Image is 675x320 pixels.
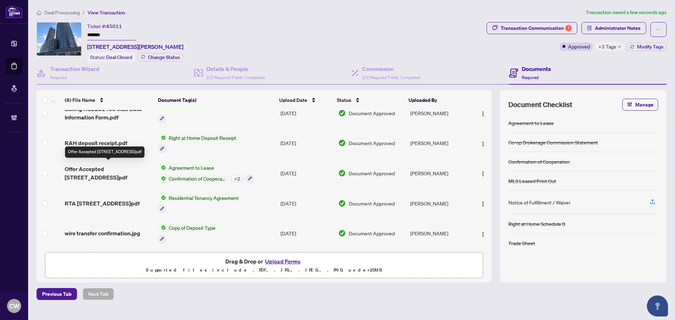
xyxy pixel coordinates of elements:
div: Co-op Brokerage Commission Statement [508,138,598,146]
span: Residential Tenancy Agreement [166,194,242,202]
span: CW [9,301,19,311]
button: Logo [477,168,489,179]
span: Previous Tab [42,288,71,300]
div: Trade Sheet [508,239,535,247]
div: Notice of Fulfillment / Waiver [508,198,571,206]
div: 1 [565,25,572,31]
th: Uploaded By [406,90,469,110]
button: Manage [622,99,658,111]
span: Status [337,96,351,104]
h4: Commission [362,65,420,73]
span: Approved [568,43,590,50]
span: Document Approved [349,200,395,207]
button: Next Tab [83,288,114,300]
span: Document Approved [349,169,395,177]
span: Administrator Notes [595,22,641,34]
button: Upload Forms [263,257,303,266]
td: [DATE] [278,128,335,158]
span: Confirmation of Cooperation [166,175,228,182]
span: Document Checklist [508,100,572,110]
span: Deal Closed [106,54,132,60]
span: Document Approved [349,229,395,237]
button: Logo [477,137,489,149]
button: Open asap [647,295,668,316]
div: Agreement to Lease [508,119,554,127]
span: Document Approved [349,139,395,147]
td: [DATE] [278,158,335,188]
span: Modify Tags [637,44,663,49]
span: Deal Processing [44,9,80,16]
img: Status Icon [158,175,166,182]
div: Confirmation of Cooperation [508,158,570,165]
span: (8) File Name [65,96,95,104]
button: Status IconResidential Tenancy Agreement [158,194,242,213]
th: Upload Date [276,90,334,110]
span: Required [50,75,67,80]
button: Logo [477,198,489,209]
img: Document Status [338,169,346,177]
span: Right at Home Deposit Receipt [166,134,239,142]
td: [PERSON_NAME] [407,188,471,218]
button: Change Status [138,53,183,61]
td: [DATE] [278,98,335,128]
span: +3 Tags [598,43,616,51]
th: Status [334,90,406,110]
div: Offer Accepted [STREET_ADDRESS]pdf [65,146,144,158]
button: Previous Tab [37,288,77,300]
span: down [618,45,621,48]
td: [PERSON_NAME] [407,128,471,158]
p: Supported files include .PDF, .JPG, .JPEG, .PNG under 25 MB [50,266,478,274]
img: IMG-N12281463_1.jpg [37,22,81,55]
div: MLS Leased Print Out [508,177,556,185]
span: Manage [635,99,654,110]
img: Status Icon [158,134,166,142]
img: Logo [480,111,486,117]
span: Offer Accepted [STREET_ADDRESS]pdf [65,165,153,182]
div: Ticket #: [87,22,122,30]
h4: Documents [522,65,551,73]
button: Status IconMLS Leased Print Out [158,104,219,123]
span: solution [587,26,592,31]
div: Transaction Communication [501,22,572,34]
td: [PERSON_NAME] [407,218,471,248]
img: Document Status [338,139,346,147]
article: Transaction saved a few seconds ago [586,8,667,17]
button: Transaction Communication1 [487,22,577,34]
h4: Transaction Wizard [50,65,99,73]
span: 2/2 Required Fields Completed [362,75,420,80]
span: Required [522,75,539,80]
img: Status Icon [158,164,166,171]
th: Document Tag(s) [155,90,276,110]
button: Modify Tags [627,43,667,51]
span: Document Approved [349,109,395,117]
button: Status IconRight at Home Deposit Receipt [158,134,239,153]
span: Drag & Drop or [225,257,303,266]
button: Status IconAgreement to LeaseStatus IconConfirmation of Cooperation+2 [158,164,254,183]
h4: Details & People [206,65,265,73]
span: [STREET_ADDRESS][PERSON_NAME] [87,43,184,51]
img: Document Status [338,229,346,237]
img: Status Icon [158,194,166,202]
th: (8) File Name [62,90,155,110]
img: Document Status [338,200,346,207]
button: Administrator Notes [581,22,646,34]
div: + 2 [231,175,243,182]
span: Agreement to Lease [166,164,217,171]
div: Status: [87,52,135,62]
span: wire transfer confirmation.jpg [65,229,140,237]
span: 45011 [106,23,122,30]
span: home [37,10,41,15]
span: Copy of Deposit Type [166,224,218,231]
img: Logo [480,201,486,207]
span: ellipsis [656,27,661,32]
div: Right at Home Schedule B [508,220,565,228]
button: Logo [477,228,489,239]
span: 2/2 Required Fields Completed [206,75,265,80]
span: Drag & Drop orUpload FormsSupported files include .PDF, .JPG, .JPEG, .PNG under25MB [45,253,483,279]
img: logo [6,5,22,18]
span: Upload Date [279,96,307,104]
button: Logo [477,107,489,119]
span: Listing N12281463 MLS Data Information Form.pdf [65,105,153,122]
img: Logo [480,171,486,177]
td: [DATE] [278,218,335,248]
